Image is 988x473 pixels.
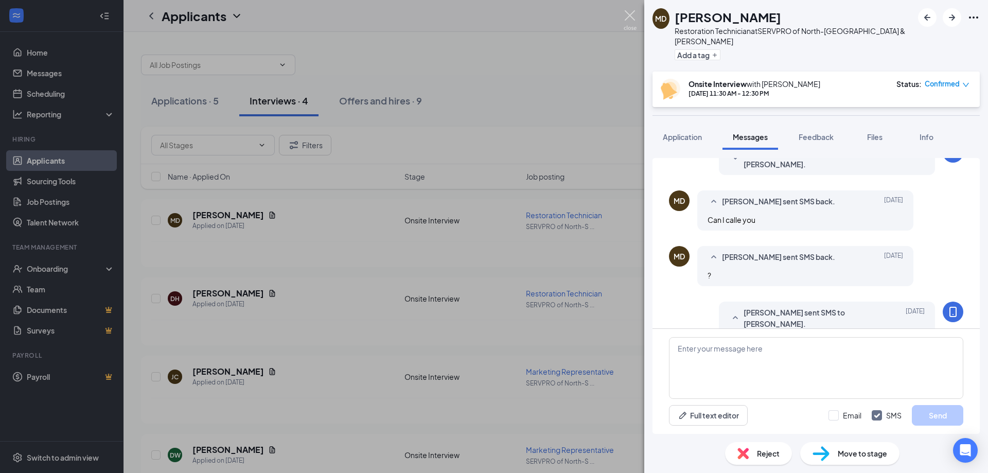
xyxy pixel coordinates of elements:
svg: ArrowRight [946,11,958,24]
b: Onsite Interview [689,79,747,89]
span: ? [708,271,711,280]
svg: SmallChevronUp [708,196,720,208]
span: Reject [757,448,780,459]
button: Send [912,405,963,426]
button: PlusAdd a tag [675,49,720,60]
span: [PERSON_NAME] sent SMS back. [722,251,835,264]
div: MD [674,251,685,261]
span: Can I calle you [708,215,755,224]
span: [PERSON_NAME] sent SMS to [PERSON_NAME]. [744,307,878,329]
span: [DATE] [884,251,903,264]
span: Files [867,132,883,142]
span: Feedback [799,132,834,142]
span: Info [920,132,933,142]
span: [DATE] [884,196,903,208]
button: Full text editorPen [669,405,748,426]
div: Status : [896,79,922,89]
h1: [PERSON_NAME] [675,8,781,26]
span: [DATE] [906,307,925,329]
svg: MobileSms [947,306,959,318]
svg: ArrowLeftNew [921,11,933,24]
div: Open Intercom Messenger [953,438,978,463]
div: MD [674,196,685,206]
svg: Pen [678,410,688,421]
span: Application [663,132,702,142]
div: with [PERSON_NAME] [689,79,820,89]
button: ArrowLeftNew [918,8,937,27]
span: Workstream sent automated email to [PERSON_NAME]. [744,147,878,170]
span: Messages [733,132,768,142]
span: [DATE] [906,147,925,170]
div: [DATE] 11:30 AM - 12:30 PM [689,89,820,98]
span: Move to stage [838,448,887,459]
span: Confirmed [925,79,960,89]
svg: SmallChevronUp [729,312,742,324]
span: [PERSON_NAME] sent SMS back. [722,196,835,208]
div: MD [655,13,666,24]
button: ArrowRight [943,8,961,27]
svg: SmallChevronDown [729,152,742,165]
span: down [962,81,969,89]
div: Restoration Technician at SERVPRO of North-[GEOGRAPHIC_DATA] & [PERSON_NAME] [675,26,913,46]
svg: Ellipses [967,11,980,24]
svg: SmallChevronUp [708,251,720,264]
svg: Plus [712,52,718,58]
